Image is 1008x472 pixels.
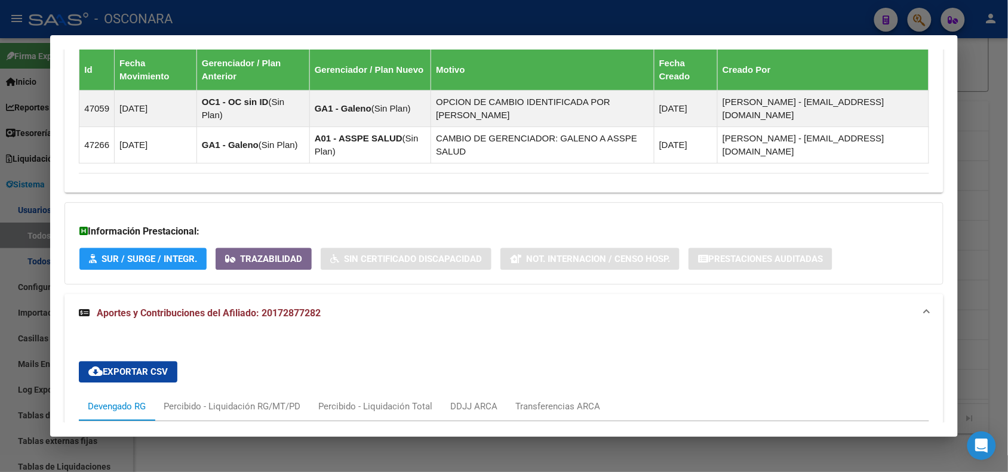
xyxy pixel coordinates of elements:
mat-expansion-panel-header: Aportes y Contribuciones del Afiliado: 20172877282 [64,294,943,332]
button: Exportar CSV [79,361,177,382]
td: ( ) [309,127,431,163]
h3: Información Prestacional: [79,224,928,239]
td: [DATE] [115,90,197,127]
button: SUR / SURGE / INTEGR. [79,248,207,270]
th: Gerenciador / Plan Anterior [196,49,309,90]
th: Fecha Creado [654,49,717,90]
td: 47266 [79,127,115,163]
div: Transferencias ARCA [515,400,600,413]
span: Aportes y Contribuciones del Afiliado: 20172877282 [97,307,321,319]
span: Sin Plan [315,133,419,156]
button: Trazabilidad [216,248,312,270]
th: Creado Por [718,49,929,90]
span: Sin Certificado Discapacidad [344,254,482,264]
th: Motivo [431,49,654,90]
div: Open Intercom Messenger [967,431,996,460]
span: Trazabilidad [240,254,302,264]
div: Percibido - Liquidación Total [318,400,432,413]
td: 47059 [79,90,115,127]
strong: GA1 - Galeno [202,140,259,150]
td: [DATE] [654,127,717,163]
strong: A01 - ASSPE SALUD [315,133,402,143]
td: ( ) [196,127,309,163]
span: Sin Plan [374,103,408,113]
td: [PERSON_NAME] - [EMAIL_ADDRESS][DOMAIN_NAME] [718,90,929,127]
strong: GA1 - Galeno [315,103,371,113]
th: Fecha Movimiento [115,49,197,90]
div: Percibido - Liquidación RG/MT/PD [164,400,300,413]
td: CAMBIO DE GERENCIADOR: GALENO A ASSPE SALUD [431,127,654,163]
span: Exportar CSV [88,366,168,377]
span: Sin Plan [262,140,295,150]
span: Prestaciones Auditadas [708,254,823,264]
strong: OC1 - OC sin ID [202,97,269,107]
th: Id [79,49,115,90]
th: Gerenciador / Plan Nuevo [309,49,431,90]
td: OPCION DE CAMBIO IDENTIFICADA POR [PERSON_NAME] [431,90,654,127]
button: Prestaciones Auditadas [689,248,832,270]
td: [DATE] [115,127,197,163]
td: ( ) [309,90,431,127]
span: SUR / SURGE / INTEGR. [102,254,197,264]
td: ( ) [196,90,309,127]
button: Sin Certificado Discapacidad [321,248,491,270]
span: Not. Internacion / Censo Hosp. [526,254,670,264]
td: [DATE] [654,90,717,127]
mat-icon: cloud_download [88,364,103,378]
div: Devengado RG [88,400,146,413]
td: [PERSON_NAME] - [EMAIL_ADDRESS][DOMAIN_NAME] [718,127,929,163]
div: DDJJ ARCA [450,400,497,413]
span: Sin Plan [202,97,284,120]
button: Not. Internacion / Censo Hosp. [500,248,680,270]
